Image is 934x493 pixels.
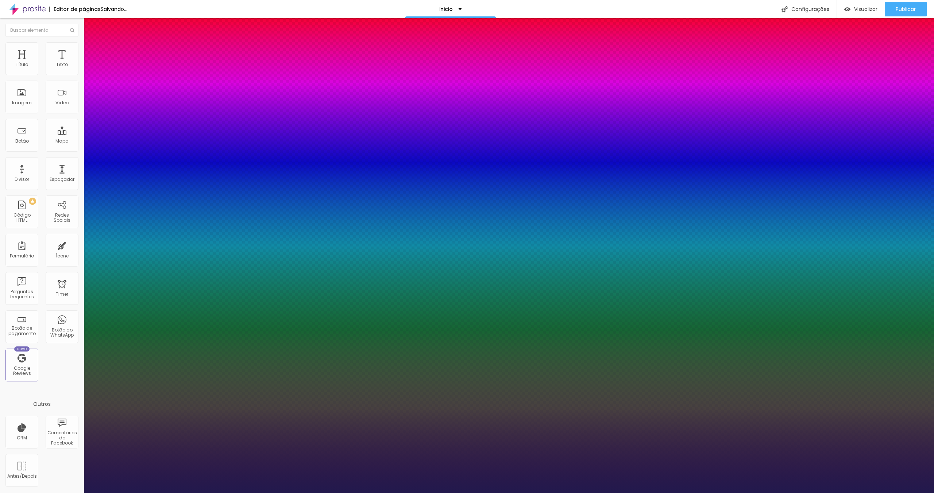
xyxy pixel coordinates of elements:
[15,177,29,182] div: Divisor
[47,327,76,338] div: Botão do WhatsApp
[56,292,68,297] div: Timer
[896,6,916,12] span: Publicar
[5,24,78,37] input: Buscar elemento
[7,289,36,300] div: Perguntas frequentes
[7,366,36,376] div: Google Reviews
[56,253,69,259] div: Ícone
[101,7,127,12] div: Salvando...
[55,100,69,105] div: Vídeo
[70,28,74,32] img: Icone
[10,253,34,259] div: Formulário
[55,139,69,144] div: Mapa
[7,213,36,223] div: Código HTML
[16,62,28,67] div: Título
[14,346,30,352] div: Novo
[854,6,877,12] span: Visualizar
[7,474,36,479] div: Antes/Depois
[439,7,453,12] p: inicio
[837,2,885,16] button: Visualizar
[15,139,29,144] div: Botão
[47,430,76,446] div: Comentários do Facebook
[7,326,36,336] div: Botão de pagamento
[49,7,101,12] div: Editor de páginas
[844,6,850,12] img: view-1.svg
[17,435,27,440] div: CRM
[12,100,32,105] div: Imagem
[781,6,788,12] img: Icone
[47,213,76,223] div: Redes Sociais
[50,177,74,182] div: Espaçador
[56,62,68,67] div: Texto
[885,2,927,16] button: Publicar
